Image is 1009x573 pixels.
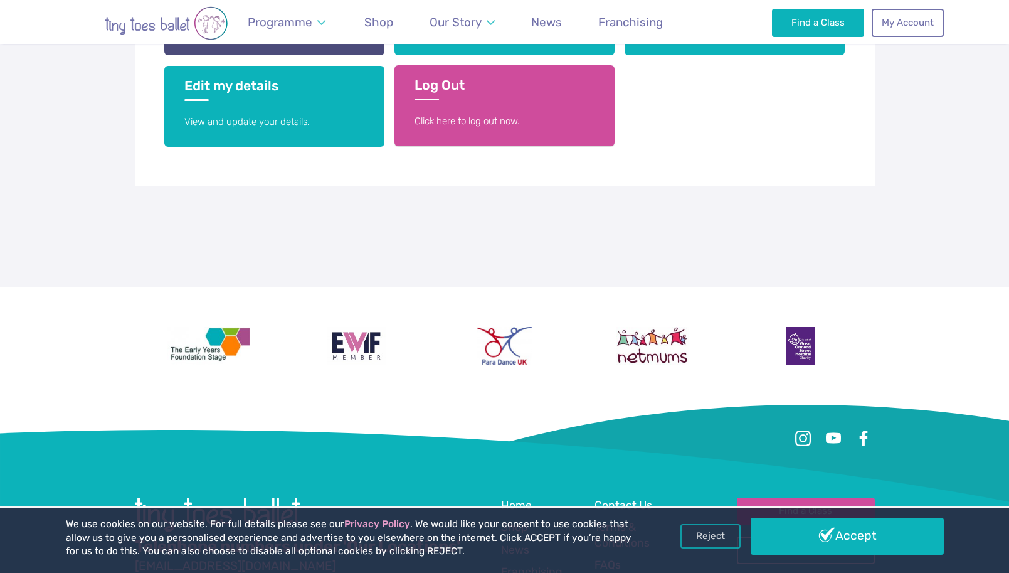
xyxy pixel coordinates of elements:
[423,8,500,37] a: Our Story
[394,65,615,146] a: Log Out Click here to log out now.
[184,115,364,129] p: View and update your details.
[415,77,594,100] h3: Log Out
[526,8,568,37] a: News
[66,518,637,559] p: We use cookies on our website. For full details please see our . We would like your consent to us...
[822,427,845,450] a: Youtube
[359,8,399,37] a: Shop
[872,9,943,36] a: My Account
[135,498,300,532] img: tiny toes ballet
[531,15,562,29] span: News
[344,518,410,530] a: Privacy Policy
[184,78,364,101] h3: Edit my details
[242,8,332,37] a: Programme
[792,427,815,450] a: Instagram
[430,15,482,29] span: Our Story
[164,66,384,147] a: Edit my details View and update your details.
[593,8,669,37] a: Franchising
[772,9,864,36] a: Find a Class
[66,6,267,40] img: tiny toes ballet
[364,15,393,29] span: Shop
[751,518,944,554] a: Accept
[680,524,741,548] a: Reject
[167,327,250,365] img: The Early Years Foundation Stage
[852,427,875,450] a: Facebook
[737,498,875,525] a: Find a Class
[594,499,652,511] span: Contact Us
[501,499,532,511] span: Home
[248,15,312,29] span: Programme
[327,327,386,365] img: Encouraging Women Into Franchising
[598,15,663,29] span: Franchising
[501,498,532,515] a: Home
[594,498,652,515] a: Contact Us
[415,115,594,128] p: Click here to log out now.
[477,327,531,365] img: Para Dance UK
